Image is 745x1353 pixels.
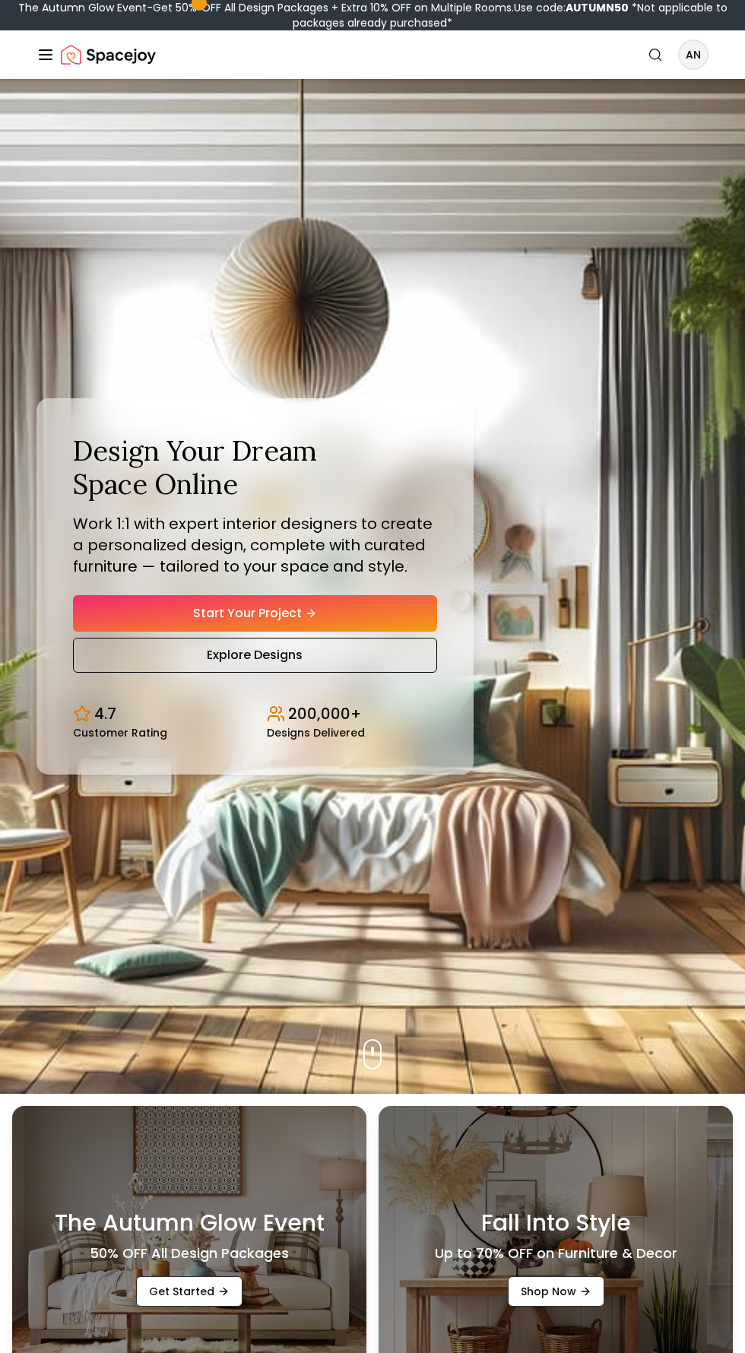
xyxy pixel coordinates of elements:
button: AN [678,40,709,70]
h1: Design Your Dream Space Online [73,435,437,500]
p: 4.7 [94,703,116,724]
img: Spacejoy Logo [61,40,156,70]
a: Spacejoy [61,40,156,70]
h3: The Autumn Glow Event [55,1209,325,1237]
small: Customer Rating [73,727,167,738]
a: Explore Designs [73,638,437,673]
h4: 50% OFF All Design Packages [90,1243,289,1264]
div: Design stats [73,691,437,738]
nav: Global [36,30,709,79]
a: Start Your Project [73,595,437,632]
small: Designs Delivered [267,727,365,738]
a: Shop Now [508,1276,604,1307]
h3: Fall Into Style [481,1209,631,1237]
p: 200,000+ [288,703,361,724]
span: AN [680,41,707,68]
h4: Up to 70% OFF on Furniture & Decor [435,1243,677,1264]
p: Work 1:1 with expert interior designers to create a personalized design, complete with curated fu... [73,513,437,577]
a: Get Started [136,1276,243,1307]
